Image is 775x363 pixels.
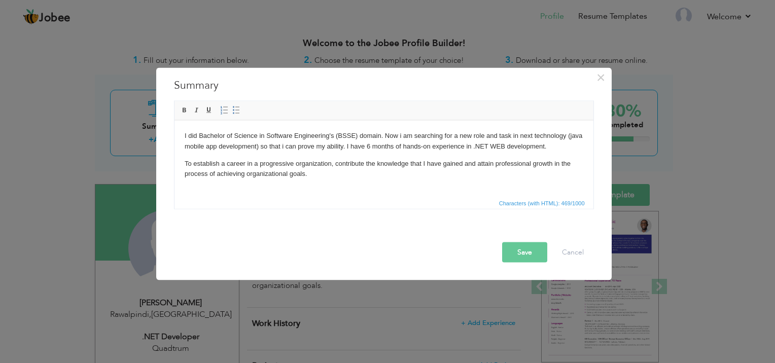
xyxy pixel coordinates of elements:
[191,105,202,116] a: Italic
[174,78,594,93] h3: Summary
[497,199,588,208] div: Statistics
[593,69,609,86] button: Close
[203,105,215,116] a: Underline
[497,199,587,208] span: Characters (with HTML): 469/1000
[552,242,594,263] button: Cancel
[231,105,242,116] a: Insert/Remove Bulleted List
[596,68,605,87] span: ×
[219,105,230,116] a: Insert/Remove Numbered List
[174,121,593,197] iframe: Rich Text Editor, summaryEditor
[502,242,547,263] button: Save
[179,105,190,116] a: Bold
